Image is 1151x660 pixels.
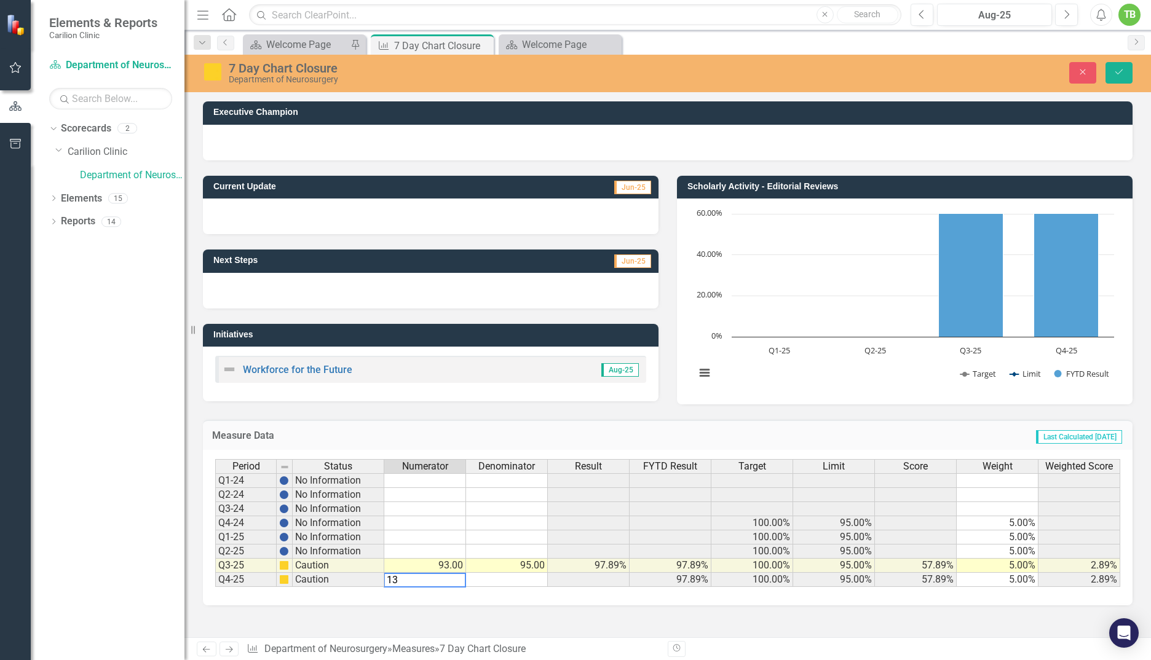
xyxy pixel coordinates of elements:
[61,214,95,229] a: Reports
[213,108,1126,117] h3: Executive Champion
[1109,618,1139,648] div: Open Intercom Messenger
[780,136,1099,337] g: FYTD Result, series 3 of 3. Bar series with 4 bars.
[466,559,548,573] td: 95.00
[117,124,137,134] div: 2
[279,575,289,584] img: cBAA0RP0Y6D5n+AAAAAElFTkSuQmCC
[213,256,450,265] h3: Next Steps
[215,488,277,502] td: Q2-24
[293,502,384,516] td: No Information
[478,461,535,472] span: Denominator
[61,122,111,136] a: Scorecards
[643,461,697,472] span: FYTD Result
[108,193,128,203] div: 15
[49,88,172,109] input: Search Below...
[215,516,277,530] td: Q4-24
[957,544,1038,559] td: 5.00%
[957,516,1038,530] td: 5.00%
[875,573,957,587] td: 57.89%
[68,145,184,159] a: Carilion Clinic
[1036,430,1122,444] span: Last Calculated [DATE]
[689,208,1120,392] div: Chart. Highcharts interactive chart.
[711,330,722,341] text: 0%
[279,546,289,556] img: BgCOk07PiH71IgAAAABJRU5ErkJggg==
[983,461,1013,472] span: Weight
[1034,136,1099,337] path: Q4-25, 97.89473684. FYTD Result.
[232,461,260,472] span: Period
[101,216,121,227] div: 14
[711,573,793,587] td: 100.00%
[793,530,875,544] td: 95.00%
[246,37,347,52] a: Welcome Page
[324,461,352,472] span: Status
[203,62,223,82] img: Caution
[213,182,486,191] h3: Current Update
[689,208,1120,392] svg: Interactive chart
[215,544,277,559] td: Q2-25
[697,289,722,300] text: 20.00%
[854,9,880,19] span: Search
[293,544,384,559] td: No Information
[960,368,997,379] button: Show Target
[687,182,1126,191] h3: Scholarly Activity - Editorial Reviews
[61,192,102,206] a: Elements
[215,559,277,573] td: Q3-25
[630,573,711,587] td: 97.89%
[6,14,28,36] img: ClearPoint Strategy
[614,254,651,268] span: Jun-25
[264,643,387,654] a: Department of Neurosurgery
[769,345,790,356] text: Q1-25
[614,181,651,194] span: Jun-25
[215,502,277,516] td: Q3-24
[212,430,591,441] h3: Measure Data
[249,4,901,26] input: Search ClearPoint...
[213,330,652,339] h3: Initiatives
[711,559,793,573] td: 100.00%
[266,37,347,52] div: Welcome Page
[279,490,289,500] img: BgCOk07PiH71IgAAAABJRU5ErkJggg==
[957,573,1038,587] td: 5.00%
[957,559,1038,573] td: 5.00%
[384,559,466,573] td: 93.00
[229,61,724,75] div: 7 Day Chart Closure
[738,461,766,472] span: Target
[630,559,711,573] td: 97.89%
[293,473,384,488] td: No Information
[793,559,875,573] td: 95.00%
[1045,461,1113,472] span: Weighted Score
[711,530,793,544] td: 100.00%
[696,364,713,382] button: View chart menu, Chart
[279,518,289,528] img: BgCOk07PiH71IgAAAABJRU5ErkJggg==
[960,345,981,356] text: Q3-25
[49,58,172,73] a: Department of Neurosurgery
[711,544,793,559] td: 100.00%
[1038,559,1120,573] td: 2.89%
[1118,4,1141,26] button: TB
[548,559,630,573] td: 97.89%
[875,559,957,573] td: 57.89%
[279,504,289,514] img: BgCOk07PiH71IgAAAABJRU5ErkJggg==
[601,363,639,377] span: Aug-25
[522,37,619,52] div: Welcome Page
[279,560,289,570] img: cBAA0RP0Y6D5n+AAAAAElFTkSuQmCC
[440,643,526,654] div: 7 Day Chart Closure
[394,38,491,53] div: 7 Day Chart Closure
[215,573,277,587] td: Q4-25
[293,559,384,573] td: Caution
[1054,368,1110,379] button: Show FYTD Result
[215,473,277,488] td: Q1-24
[280,462,290,472] img: 8DAGhfEEPCf229AAAAAElFTkSuQmCC
[939,136,1003,337] path: Q3-25, 97.89473684. FYTD Result.
[49,30,157,40] small: Carilion Clinic
[392,643,435,654] a: Measures
[575,461,602,472] span: Result
[793,544,875,559] td: 95.00%
[49,15,157,30] span: Elements & Reports
[293,488,384,502] td: No Information
[80,168,184,183] a: Department of Neurosurgery
[941,8,1048,23] div: Aug-25
[279,532,289,542] img: BgCOk07PiH71IgAAAABJRU5ErkJggg==
[247,642,659,656] div: » »
[243,364,352,375] a: Workforce for the Future
[957,530,1038,544] td: 5.00%
[864,345,886,356] text: Q2-25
